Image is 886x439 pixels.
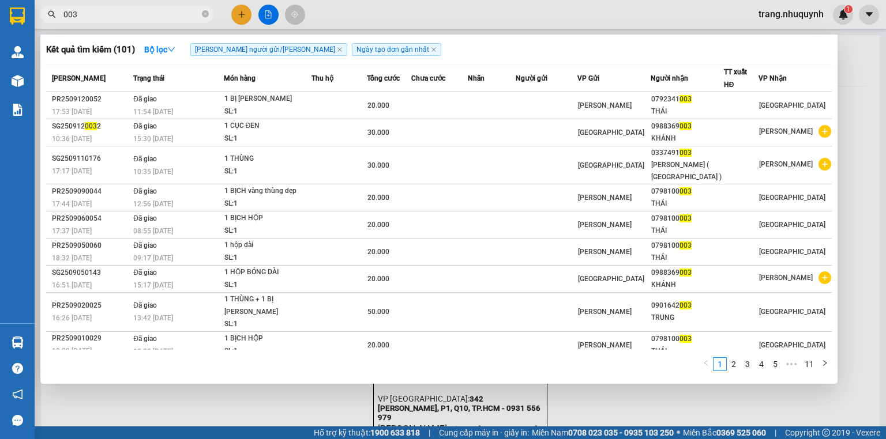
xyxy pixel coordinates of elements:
[224,74,256,82] span: Món hàng
[679,95,692,103] span: 003
[651,186,723,198] div: 0798100
[133,301,157,309] span: Đã giao
[651,93,723,105] div: 0792341
[679,335,692,343] span: 003
[651,300,723,312] div: 0901642
[679,214,692,222] span: 003
[578,161,644,169] span: [GEOGRAPHIC_DATA]
[202,9,209,20] span: close-circle
[337,47,343,52] span: close
[224,318,311,331] div: SL: 1
[759,194,825,202] span: [GEOGRAPHIC_DATA]
[135,40,185,59] button: Bộ lọcdown
[12,415,23,426] span: message
[651,240,723,252] div: 0798100
[133,214,157,222] span: Đã giao
[367,161,389,169] span: 30.000
[367,275,389,283] span: 20.000
[224,332,311,345] div: 1 BỊCH HỘP
[821,359,828,366] span: right
[133,227,173,235] span: 08:55 [DATE]
[651,159,723,183] div: [PERSON_NAME] ( [GEOGRAPHIC_DATA] )
[651,198,723,210] div: THÁI
[769,358,782,370] a: 5
[468,74,485,82] span: Nhãn
[32,5,141,27] strong: NHƯ QUỲNH
[133,95,157,103] span: Đã giao
[202,10,209,17] span: close-circle
[367,221,389,229] span: 20.000
[703,359,709,366] span: left
[52,213,130,225] div: PR2509060054
[224,120,311,133] div: 1 CỤC ĐEN
[5,71,76,82] span: [PERSON_NAME]:
[651,267,723,279] div: 0988369
[651,120,723,133] div: 0988369
[52,314,92,322] span: 16:26 [DATE]
[10,7,25,25] img: logo-vxr
[651,279,723,291] div: KHÁNH
[578,275,644,283] span: [GEOGRAPHIC_DATA]
[224,252,311,264] div: SL: 1
[12,46,24,58] img: warehouse-icon
[133,241,157,249] span: Đã giao
[133,200,173,208] span: 12:56 [DATE]
[367,101,389,109] span: 20.000
[144,45,175,54] strong: Bộ lọc
[133,268,157,277] span: Đã giao
[651,74,688,82] span: Người nhận
[52,74,106,82] span: [PERSON_NAME]
[651,225,723,237] div: THÁI
[12,389,23,400] span: notification
[741,357,754,371] li: 3
[651,105,723,118] div: THÁI
[224,239,311,252] div: 1 hộp dài
[679,187,692,195] span: 003
[133,168,173,176] span: 10:35 [DATE]
[85,122,97,130] span: 003
[516,74,547,82] span: Người gửi
[819,158,831,171] span: plus-circle
[133,74,164,82] span: Trạng thái
[651,333,723,345] div: 0798100
[12,104,24,116] img: solution-icon
[52,281,92,289] span: 16:51 [DATE]
[755,358,768,370] a: 4
[367,128,389,137] span: 30.000
[651,345,723,357] div: THÁI
[819,125,831,138] span: plus-circle
[52,167,92,175] span: 17:17 [DATE]
[578,194,632,202] span: [PERSON_NAME]
[577,74,599,82] span: VP Gửi
[52,227,92,235] span: 17:37 [DATE]
[12,336,24,349] img: warehouse-icon
[12,363,23,374] span: question-circle
[714,358,726,370] a: 1
[367,341,389,349] span: 20.000
[5,43,167,70] strong: 342 [PERSON_NAME], P1, Q10, TP.HCM - 0931 556 979
[52,135,92,143] span: 10:36 [DATE]
[133,108,173,116] span: 11:54 [DATE]
[651,312,723,324] div: TRUNG
[52,254,92,262] span: 18:32 [DATE]
[224,185,311,198] div: 1 BỊCH vàng thùng dẹp
[52,200,92,208] span: 17:44 [DATE]
[5,73,164,117] strong: Khu K1, [PERSON_NAME] [PERSON_NAME], [PERSON_NAME][GEOGRAPHIC_DATA], [GEOGRAPHIC_DATA]PRTC - 0931...
[311,74,333,82] span: Thu hộ
[782,357,801,371] li: Next 5 Pages
[801,357,818,371] li: 11
[367,74,400,82] span: Tổng cước
[578,308,632,316] span: [PERSON_NAME]
[52,186,130,198] div: PR2509090044
[713,357,727,371] li: 1
[224,266,311,279] div: 1 HỘP BÓNG DÀI
[578,248,632,256] span: [PERSON_NAME]
[52,347,92,355] span: 18:22 [DATE]
[651,213,723,225] div: 0798100
[224,198,311,210] div: SL: 1
[133,155,157,163] span: Đã giao
[759,308,825,316] span: [GEOGRAPHIC_DATA]
[679,268,692,277] span: 003
[48,10,56,18] span: search
[754,357,768,371] li: 4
